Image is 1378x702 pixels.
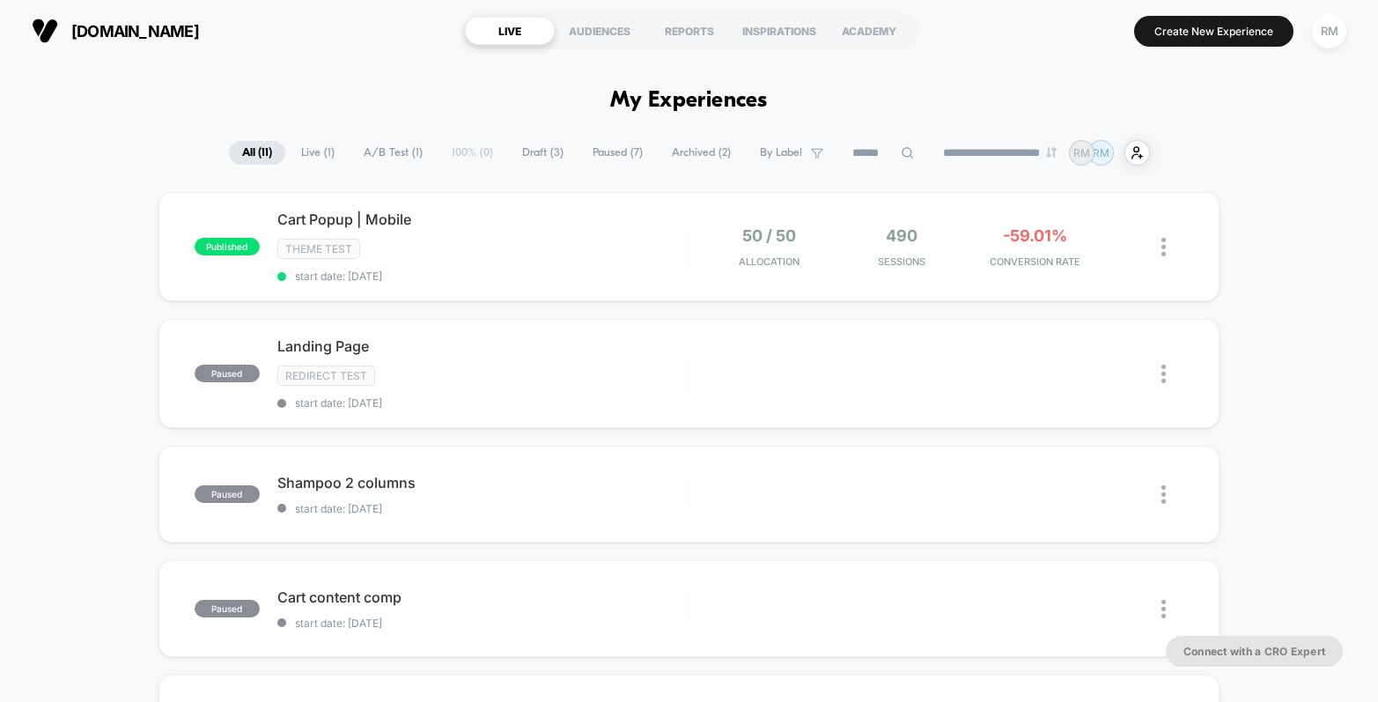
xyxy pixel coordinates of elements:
span: Landing Page [277,337,689,355]
button: [DOMAIN_NAME] [26,17,204,45]
img: close [1161,485,1166,504]
p: RM [1093,146,1109,159]
span: start date: [DATE] [277,270,689,283]
h1: My Experiences [610,88,768,114]
img: close [1161,365,1166,383]
img: close [1161,600,1166,618]
span: start date: [DATE] [277,617,689,630]
div: REPORTS [645,17,734,45]
span: Paused ( 7 ) [579,141,656,165]
span: Allocation [739,255,800,268]
span: Archived ( 2 ) [659,141,744,165]
span: start date: [DATE] [277,396,689,410]
button: Connect with a CRO Expert [1166,636,1343,667]
span: Cart content comp [277,588,689,606]
span: paused [195,600,260,617]
span: A/B Test ( 1 ) [350,141,436,165]
span: Draft ( 3 ) [509,141,577,165]
span: Sessions [840,255,964,268]
span: -59.01% [1003,226,1067,245]
span: Shampoo 2 columns [277,474,689,491]
div: RM [1312,14,1346,48]
span: start date: [DATE] [277,502,689,515]
img: Visually logo [32,18,58,44]
span: 490 [886,226,917,245]
span: By Label [760,146,802,159]
span: All ( 11 ) [229,141,285,165]
span: paused [195,485,260,503]
span: 50 / 50 [742,226,796,245]
span: Cart Popup | Mobile [277,211,689,228]
div: LIVE [465,17,555,45]
span: Live ( 1 ) [288,141,348,165]
p: RM [1073,146,1090,159]
span: paused [195,365,260,382]
div: ACADEMY [824,17,914,45]
div: AUDIENCES [555,17,645,45]
span: Redirect Test [277,366,375,386]
img: close [1161,238,1166,256]
div: INSPIRATIONS [734,17,824,45]
img: end [1046,147,1057,158]
span: CONVERSION RATE [973,255,1097,268]
span: [DOMAIN_NAME] [71,22,199,41]
span: Theme Test [277,239,360,259]
span: published [195,238,260,255]
button: RM [1307,13,1352,49]
button: Create New Experience [1134,16,1293,47]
